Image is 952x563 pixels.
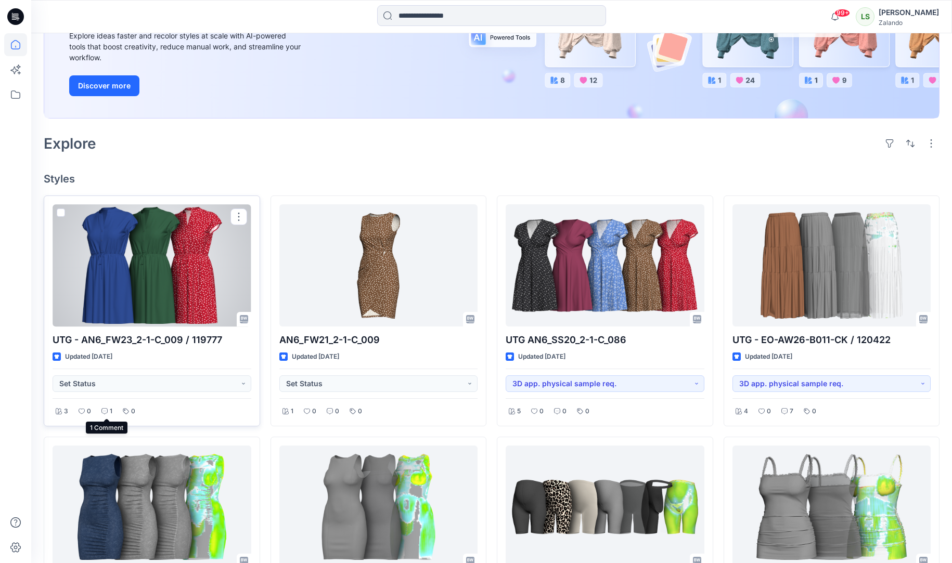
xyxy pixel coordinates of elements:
p: 0 [767,406,771,417]
button: Discover more [69,75,139,96]
p: 3 [64,406,68,417]
a: UTG AN6_SS20_2-1-C_086 [506,204,704,326]
p: 5 [517,406,521,417]
p: UTG - EO-AW26-B011-CK / 120422 [732,333,931,347]
p: 0 [812,406,816,417]
p: 0 [312,406,316,417]
p: 7 [790,406,793,417]
div: LS [856,7,874,26]
a: UTG - AN6_FW23_2-1-C_009 / 119777 [53,204,251,326]
div: [PERSON_NAME] [879,6,939,19]
p: UTG - AN6_FW23_2-1-C_009 / 119777 [53,333,251,347]
p: Updated [DATE] [65,351,112,362]
a: AN6_FW21_2-1-C_009 [279,204,478,326]
p: 0 [562,406,567,417]
p: 1 [110,406,112,417]
p: 4 [744,406,748,417]
p: AN6_FW21_2-1-C_009 [279,333,478,347]
p: Updated [DATE] [745,351,792,362]
p: 0 [87,406,91,417]
div: Explore ideas faster and recolor styles at scale with AI-powered tools that boost creativity, red... [69,30,303,63]
p: Updated [DATE] [518,351,565,362]
p: UTG AN6_SS20_2-1-C_086 [506,333,704,347]
p: Updated [DATE] [292,351,339,362]
span: 99+ [834,9,850,17]
p: 0 [131,406,135,417]
h2: Explore [44,135,96,152]
p: 0 [539,406,544,417]
a: UTG - EO-AW26-B011-CK / 120422 [732,204,931,326]
a: Discover more [69,75,303,96]
p: 0 [335,406,339,417]
p: 1 [291,406,293,417]
h4: Styles [44,173,940,185]
p: 0 [585,406,589,417]
div: Zalando [879,19,939,27]
p: 0 [358,406,362,417]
